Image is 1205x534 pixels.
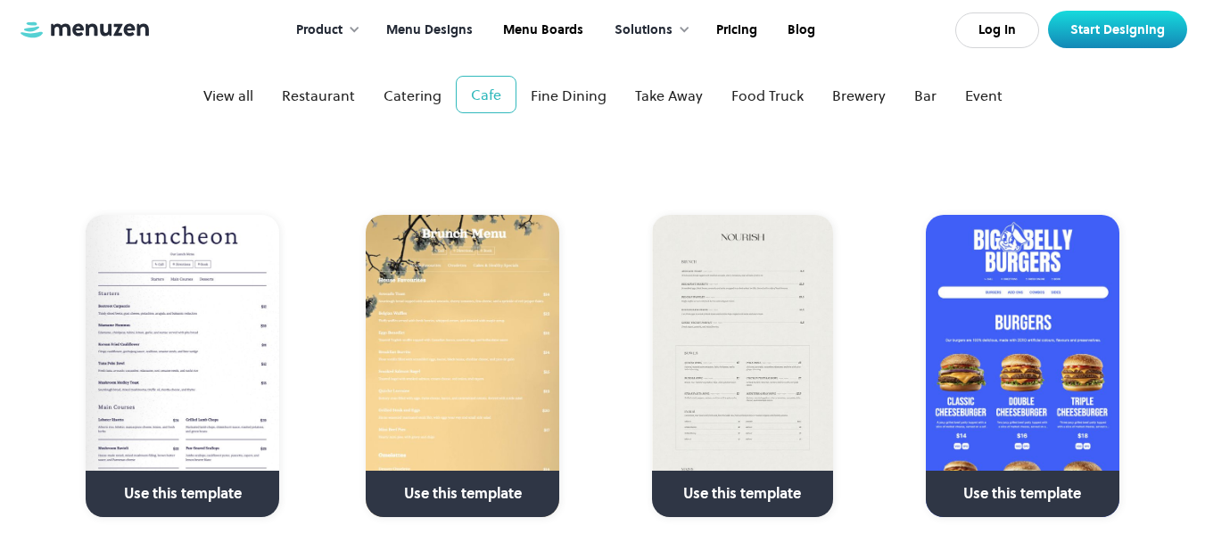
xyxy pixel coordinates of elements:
div: Take Away [635,85,703,106]
div: Product [278,3,369,58]
a: Use this template [652,215,833,517]
a: Blog [771,3,829,58]
a: Menu Boards [486,3,597,58]
div: View all [203,85,253,106]
div: Food Truck [731,85,804,106]
div: Solutions [615,21,673,40]
a: Menu Designs [369,3,486,58]
a: Use this template [86,215,279,517]
div: Fine Dining [531,85,607,106]
div: Catering [384,85,442,106]
div: Brewery [832,85,886,106]
a: Use this template [926,215,1119,517]
div: Solutions [597,3,699,58]
a: Log In [955,12,1039,48]
div: Product [296,21,343,40]
div: Bar [914,85,937,106]
div: Event [965,85,1003,106]
a: Start Designing [1048,11,1187,48]
a: Use this template [366,215,559,517]
div: Cafe [471,84,501,105]
a: Pricing [699,3,771,58]
div: Restaurant [282,85,355,106]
